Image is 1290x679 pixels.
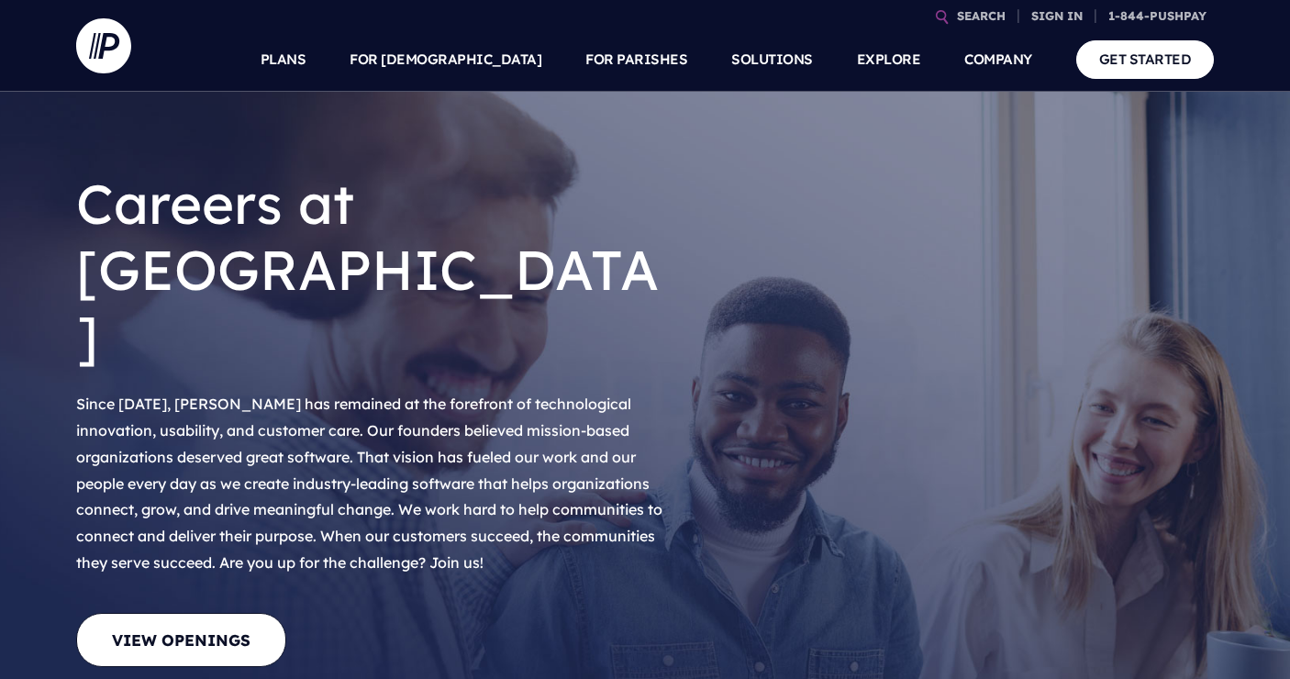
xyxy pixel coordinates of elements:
span: Since [DATE], [PERSON_NAME] has remained at the forefront of technological innovation, usability,... [76,395,662,572]
a: View Openings [76,613,286,667]
h1: Careers at [GEOGRAPHIC_DATA] [76,156,673,384]
a: PLANS [261,28,306,92]
a: COMPANY [964,28,1032,92]
a: FOR [DEMOGRAPHIC_DATA] [350,28,541,92]
a: SOLUTIONS [731,28,813,92]
a: GET STARTED [1076,40,1215,78]
a: EXPLORE [857,28,921,92]
a: FOR PARISHES [585,28,687,92]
